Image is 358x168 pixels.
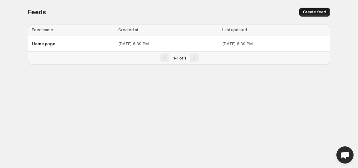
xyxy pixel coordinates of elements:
div: Open chat [336,146,354,164]
span: Create feed [303,10,326,15]
span: 1-1 of 1 [173,56,186,60]
p: [DATE] 6:39 PM [222,40,326,47]
p: [DATE] 6:39 PM [118,40,218,47]
span: Feeds [28,8,46,16]
nav: Pagination [28,51,330,64]
button: Create feed [299,8,330,17]
span: Feed name [32,27,53,32]
span: Last updated [222,27,247,32]
span: Created at [118,27,138,32]
span: Home page [32,41,55,46]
